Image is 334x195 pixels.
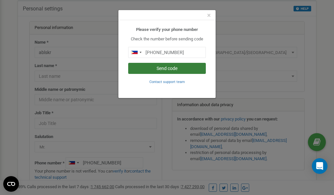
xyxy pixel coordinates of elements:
a: Contact support team [149,79,185,84]
span: × [207,11,211,19]
b: Please verify your phone number [136,27,198,32]
div: Open Intercom Messenger [312,158,327,174]
small: Contact support team [149,80,185,84]
button: Open CMP widget [3,176,19,192]
input: 0905 123 4567 [128,47,206,58]
button: Send code [128,63,206,74]
button: Close [207,12,211,19]
p: Check the number before sending code [128,36,206,42]
div: Telephone country code [129,47,144,58]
